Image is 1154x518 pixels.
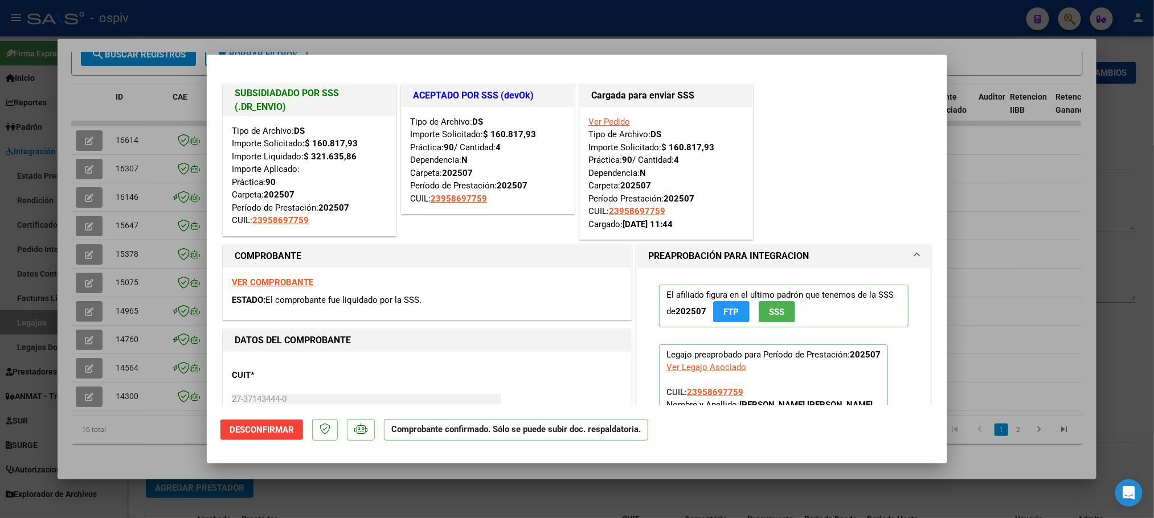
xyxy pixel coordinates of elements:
button: Desconfirmar [220,420,303,440]
strong: N [640,168,646,178]
strong: N [461,155,468,165]
strong: [DATE] 11:44 [623,219,673,229]
strong: 202507 [620,180,651,191]
strong: 202507 [318,203,349,213]
span: SSS [770,307,785,317]
strong: 90 [444,142,454,153]
strong: 4 [496,142,501,153]
p: CUIT [232,369,349,382]
h1: Cargada para enviar SSS [591,89,741,102]
strong: $ 160.817,93 [483,129,536,139]
span: ESTADO: [232,295,265,305]
strong: 202507 [497,180,527,191]
span: El comprobante fue liquidado por la SSS. [265,295,422,305]
strong: COMPROBANTE [235,250,301,261]
div: Tipo de Archivo: Importe Solicitado: Importe Liquidado: Importe Aplicado: Práctica: Carpeta: Perí... [232,125,387,227]
p: Comprobante confirmado. Sólo se puede subir doc. respaldatoria. [384,419,648,441]
strong: 202507 [664,194,694,204]
strong: $ 321.635,86 [304,151,357,162]
span: Desconfirmar [230,425,294,435]
strong: 90 [265,177,276,187]
div: PREAPROBACIÓN PARA INTEGRACION [637,268,931,492]
h1: PREAPROBACIÓN PARA INTEGRACION [648,249,809,263]
strong: 90 [622,155,632,165]
button: SSS [759,301,795,322]
h1: ACEPTADO POR SSS (devOk) [413,89,563,102]
strong: $ 160.817,93 [661,142,714,153]
a: VER COMPROBANTE [232,277,313,287]
h1: SUBSIDIADADO POR SSS (.DR_ENVIO) [235,87,384,114]
strong: 202507 [442,168,473,178]
strong: [PERSON_NAME] [PERSON_NAME] [739,400,873,410]
div: Open Intercom Messenger [1115,479,1143,507]
div: Tipo de Archivo: Importe Solicitado: Práctica: / Cantidad: Dependencia: Carpeta: Período de Prest... [410,116,566,205]
p: El afiliado figura en el ultimo padrón que tenemos de la SSS de [659,285,909,327]
strong: 202507 [676,306,706,316]
div: Tipo de Archivo: Importe Solicitado: Práctica: / Cantidad: Dependencia: Carpeta: Período Prestaci... [588,116,744,231]
button: FTP [713,301,750,322]
span: CUIL: Nombre y Apellido: Período Desde: Período Hasta: Admite Dependencia: [666,387,873,460]
span: 23958697759 [252,215,309,225]
strong: DS [472,117,483,127]
strong: 202507 [264,190,294,200]
span: 23958697759 [609,206,665,216]
strong: $ 160.817,93 [305,138,358,149]
strong: 202507 [850,350,881,360]
mat-expansion-panel-header: PREAPROBACIÓN PARA INTEGRACION [637,245,931,268]
strong: DS [294,126,305,136]
a: Ver Pedido [588,117,630,127]
strong: DATOS DEL COMPROBANTE [235,335,351,346]
strong: DS [650,129,661,139]
strong: 4 [674,155,679,165]
p: Legajo preaprobado para Período de Prestación: [659,344,888,466]
span: 23958697759 [687,387,743,397]
span: FTP [724,307,739,317]
div: Ver Legajo Asociado [666,361,746,373]
span: 23958697759 [431,194,487,204]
